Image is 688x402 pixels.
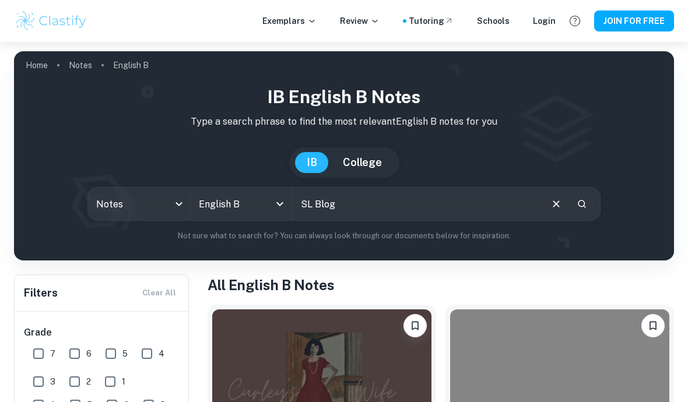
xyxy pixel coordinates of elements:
span: 3 [50,375,55,388]
span: 5 [122,347,128,360]
button: Clear [545,193,567,215]
span: 6 [86,347,92,360]
span: 2 [86,375,91,388]
p: English B [113,59,149,72]
h1: All English B Notes [208,274,674,295]
span: 4 [159,347,164,360]
button: IB [295,152,329,173]
p: Not sure what to search for? You can always look through our documents below for inspiration. [23,230,665,242]
p: Exemplars [262,15,317,27]
button: Open [272,196,288,212]
button: Please log in to bookmark exemplars [641,314,665,337]
div: Notes [88,188,190,220]
a: Login [533,15,556,27]
span: 7 [50,347,55,360]
img: Clastify logo [14,9,88,33]
button: Search [572,194,592,214]
a: Tutoring [409,15,454,27]
button: College [331,152,394,173]
input: E.g. scenery description, verb conjugation, analysing text... [293,188,540,220]
p: Type a search phrase to find the most relevant English B notes for you [23,115,665,129]
img: profile cover [14,51,674,260]
span: 1 [122,375,125,388]
h1: IB English B Notes [23,84,665,110]
p: Review [340,15,380,27]
button: Please log in to bookmark exemplars [403,314,427,337]
a: Notes [69,57,92,73]
button: JOIN FOR FREE [594,10,674,31]
button: Help and Feedback [565,11,585,31]
a: Schools [477,15,510,27]
h6: Grade [24,326,180,340]
h6: Filters [24,285,58,301]
a: Home [26,57,48,73]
